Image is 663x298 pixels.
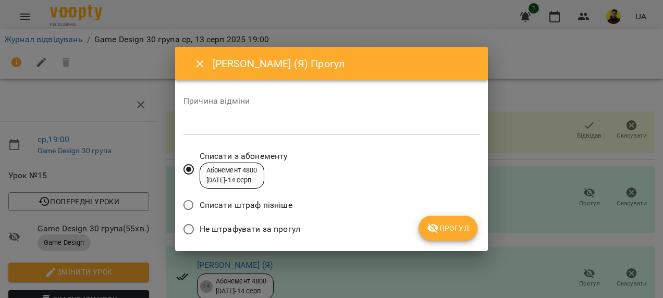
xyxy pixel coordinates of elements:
[427,222,469,234] span: Прогул
[213,56,475,72] h6: [PERSON_NAME] (Я) Прогул
[200,150,288,163] span: Списати з абонементу
[200,199,292,212] span: Списати штраф пізніше
[188,52,213,77] button: Close
[419,216,477,241] button: Прогул
[206,166,257,185] div: Абонемент 4800 [DATE] - 14 серп
[183,97,480,105] label: Причина відміни
[200,223,300,235] span: Не штрафувати за прогул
